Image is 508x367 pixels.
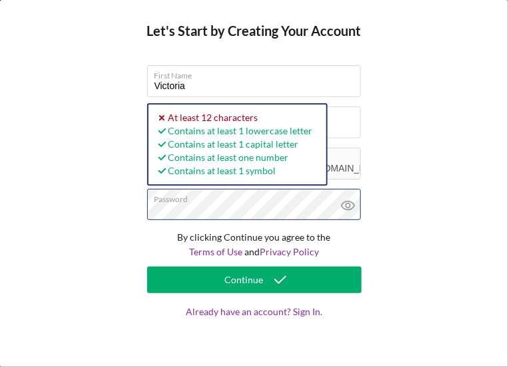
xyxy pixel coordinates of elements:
h4: Let's Start by Creating Your Account [147,23,362,39]
p: By clicking Continue you agree to the and [147,230,362,260]
label: First Name [154,66,361,80]
button: Continue [147,267,362,293]
div: Continue [225,267,264,293]
a: Terms of Use [189,246,242,257]
div: Contains at least 1 symbol [155,164,313,178]
div: Contains at least 1 lowercase letter [155,124,313,138]
div: Contains at least 1 capital letter [155,138,313,151]
label: Password [154,189,361,204]
div: At least 12 characters [155,111,313,124]
a: Already have an account? Sign In. [147,306,362,344]
a: Privacy Policy [260,246,319,257]
div: Contains at least one number [155,151,313,164]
